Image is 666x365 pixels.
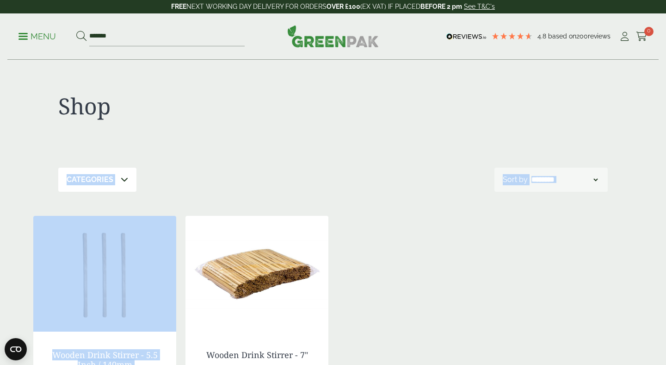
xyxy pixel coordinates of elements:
[18,31,56,40] a: Menu
[548,32,576,40] span: Based on
[503,174,528,185] p: Sort by
[446,33,487,40] img: REVIEWS.io
[18,31,56,42] p: Menu
[537,32,548,40] span: 4.8
[644,27,654,36] span: 0
[33,216,176,332] img: 10160.05-High
[464,3,495,10] a: See T&C's
[171,3,186,10] strong: FREE
[420,3,462,10] strong: BEFORE 2 pm
[58,93,333,120] h1: Shop
[576,32,588,40] span: 200
[206,349,308,360] a: Wooden Drink Stirrer - 7"
[185,216,328,332] img: download (1)
[588,32,610,40] span: reviews
[67,174,113,185] p: Categories
[491,32,533,40] div: 4.79 Stars
[619,32,630,41] i: My Account
[287,25,379,47] img: GreenPak Supplies
[327,3,360,10] strong: OVER £100
[5,338,27,360] button: Open CMP widget
[530,174,600,185] select: Shop order
[636,30,647,44] a: 0
[636,32,647,41] i: Cart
